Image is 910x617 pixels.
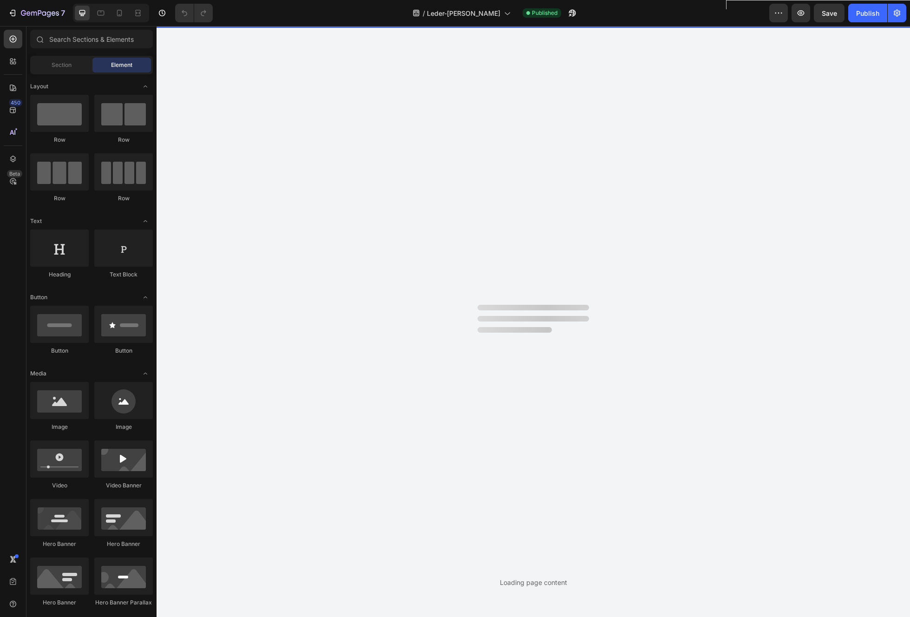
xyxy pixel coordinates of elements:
div: Image [94,423,153,431]
span: Save [822,9,837,17]
div: Hero Banner Parallax [94,598,153,607]
button: Save [814,4,845,22]
span: Published [532,9,557,17]
span: Layout [30,82,48,91]
div: Hero Banner [30,598,89,607]
div: Undo/Redo [175,4,213,22]
div: Beta [7,170,22,177]
div: Video Banner [94,481,153,490]
span: / [423,8,425,18]
div: Image [30,423,89,431]
span: Toggle open [138,366,153,381]
div: Loading page content [500,578,567,587]
div: Hero Banner [30,540,89,548]
span: Leder-[PERSON_NAME] [427,8,500,18]
div: Hero Banner [94,540,153,548]
div: Publish [856,8,879,18]
span: Text [30,217,42,225]
button: 7 [4,4,69,22]
div: Video [30,481,89,490]
p: 7 [61,7,65,19]
div: 450 [9,99,22,106]
div: Text Block [94,270,153,279]
div: Row [94,136,153,144]
span: Section [52,61,72,69]
div: Button [30,347,89,355]
span: Media [30,369,46,378]
div: Button [94,347,153,355]
div: Row [30,194,89,203]
span: Toggle open [138,214,153,229]
span: Toggle open [138,290,153,305]
span: Element [111,61,132,69]
div: Row [30,136,89,144]
div: Heading [30,270,89,279]
span: Button [30,293,47,302]
button: Publish [848,4,887,22]
span: Toggle open [138,79,153,94]
input: Search Sections & Elements [30,30,153,48]
div: Row [94,194,153,203]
